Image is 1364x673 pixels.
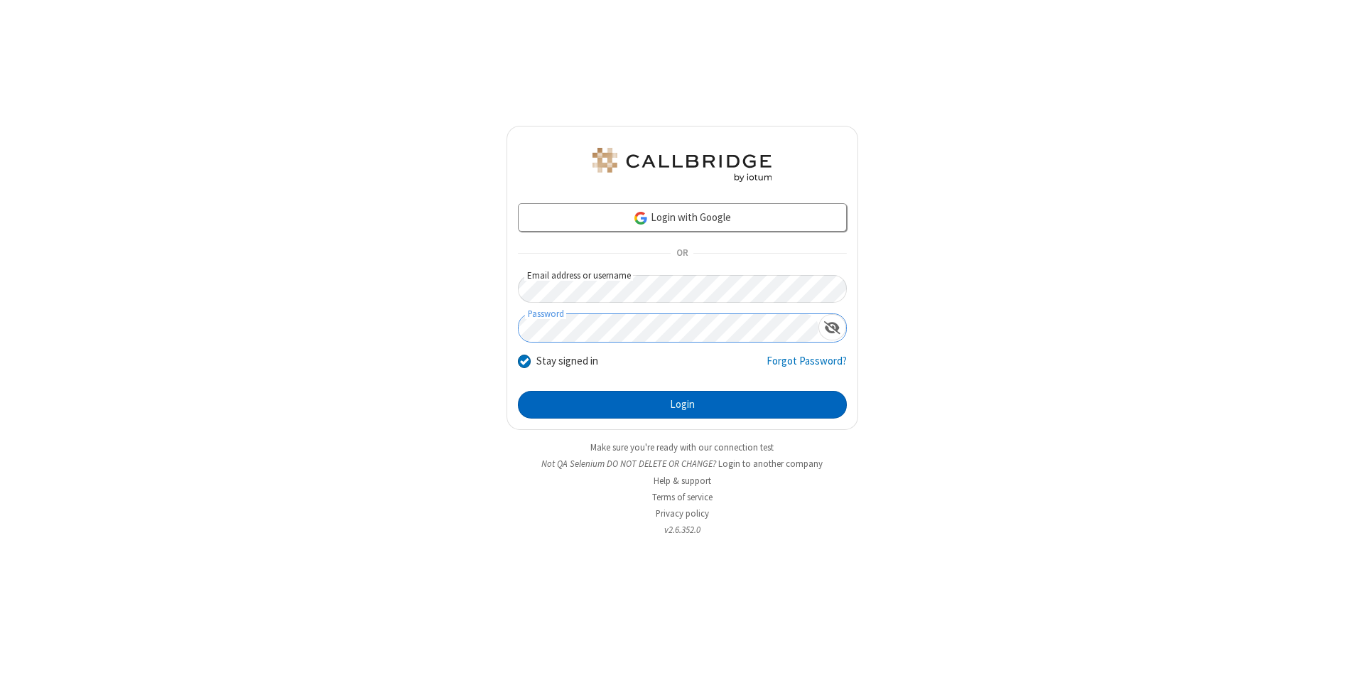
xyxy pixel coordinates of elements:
img: google-icon.png [633,210,649,226]
span: OR [671,244,693,264]
button: Login to another company [718,457,823,470]
li: v2.6.352.0 [507,523,858,537]
input: Email address or username [518,275,847,303]
input: Password [519,314,818,342]
a: Help & support [654,475,711,487]
div: Show password [818,314,846,340]
a: Forgot Password? [767,353,847,380]
label: Stay signed in [536,353,598,370]
a: Login with Google [518,203,847,232]
a: Make sure you're ready with our connection test [590,441,774,453]
a: Privacy policy [656,507,709,519]
iframe: Chat [1328,636,1353,663]
img: QA Selenium DO NOT DELETE OR CHANGE [590,148,774,182]
a: Terms of service [652,491,713,503]
li: Not QA Selenium DO NOT DELETE OR CHANGE? [507,457,858,470]
button: Login [518,391,847,419]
